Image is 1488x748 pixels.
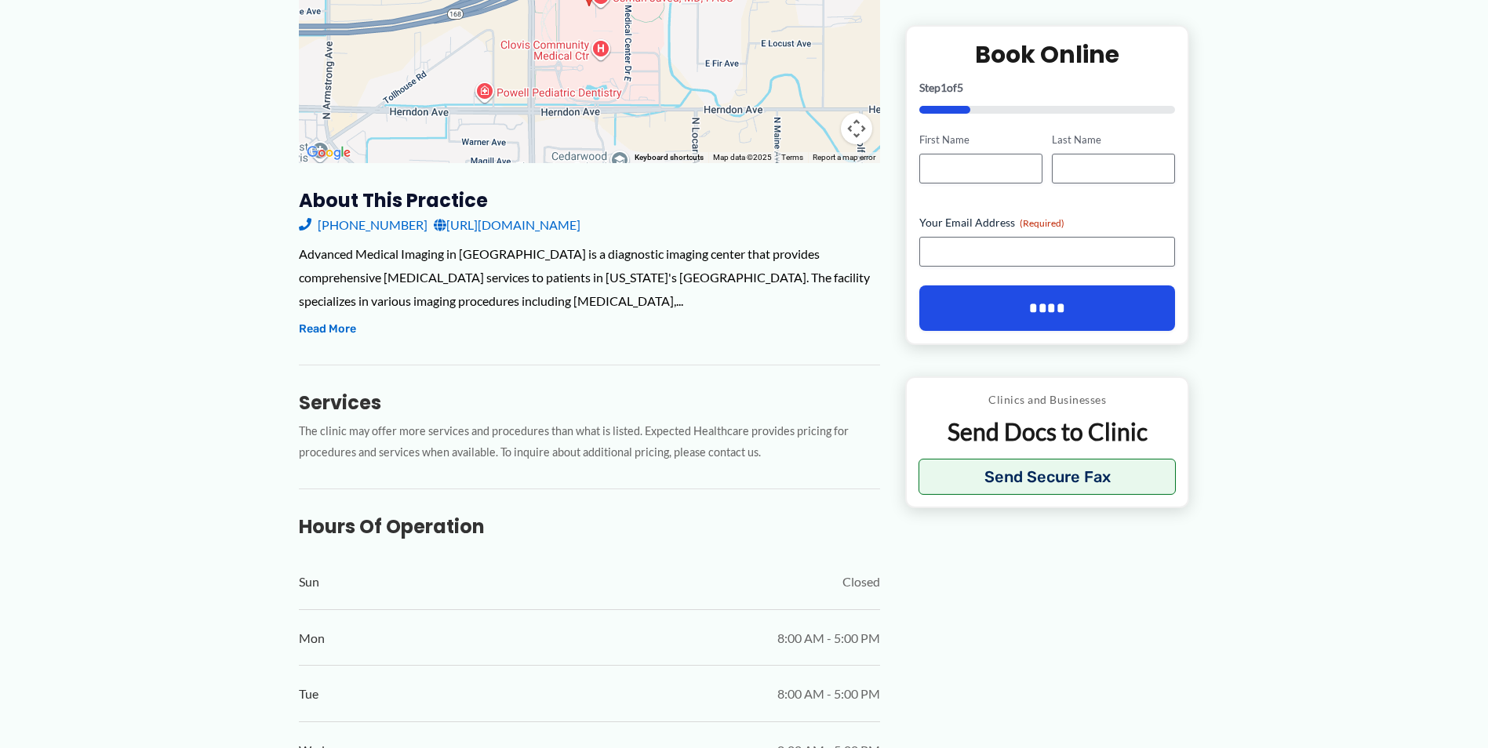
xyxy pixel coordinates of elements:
h2: Book Online [919,39,1176,70]
p: The clinic may offer more services and procedures than what is listed. Expected Healthcare provid... [299,421,880,463]
span: Map data ©2025 [713,153,772,162]
h3: Services [299,390,880,415]
label: First Name [919,133,1042,147]
p: Clinics and Businesses [919,390,1177,410]
button: Map camera controls [841,113,872,144]
span: Tue [299,682,318,706]
p: Step of [919,82,1176,93]
a: Open this area in Google Maps (opens a new window) [303,143,355,163]
a: Report a map error [813,153,875,162]
button: Keyboard shortcuts [635,152,704,163]
p: Send Docs to Clinic [919,416,1177,447]
label: Last Name [1052,133,1175,147]
label: Your Email Address [919,215,1176,231]
span: 1 [940,81,947,94]
span: (Required) [1020,217,1064,229]
img: Google [303,143,355,163]
span: 8:00 AM - 5:00 PM [777,626,880,650]
span: 5 [957,81,963,94]
h3: Hours of Operation [299,514,880,539]
button: Read More [299,320,356,339]
h3: About this practice [299,188,880,212]
span: Closed [842,570,880,594]
span: Mon [299,626,325,650]
a: [URL][DOMAIN_NAME] [434,213,580,237]
a: [PHONE_NUMBER] [299,213,427,237]
a: Terms [781,153,803,162]
span: 8:00 AM - 5:00 PM [777,682,880,706]
div: Advanced Medical Imaging in [GEOGRAPHIC_DATA] is a diagnostic imaging center that provides compre... [299,242,880,312]
button: Send Secure Fax [919,459,1177,495]
span: Sun [299,570,319,594]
